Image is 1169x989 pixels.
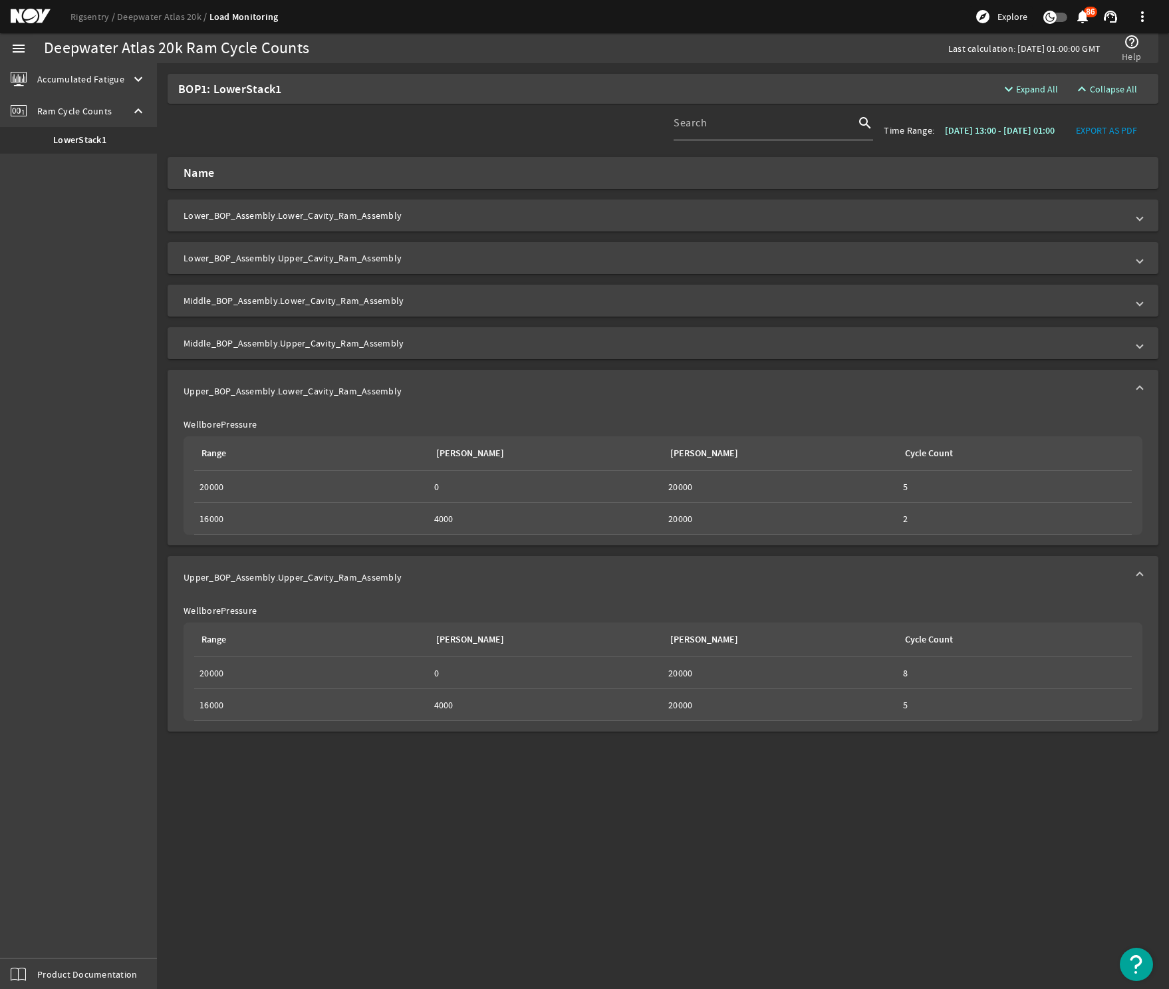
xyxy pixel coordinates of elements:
div: 20000 [199,666,424,680]
mat-panel-title: Upper_BOP_Assembly.Lower_Cavity_Ram_Assembly [184,384,1126,398]
mat-panel-title: Lower_BOP_Assembly.Upper_Cavity_Ram_Assembly [184,251,1126,265]
div: 20000 [668,480,892,494]
div: WellborePressure [184,599,1142,623]
input: Search [674,120,854,136]
div: Range [199,633,418,647]
button: Open Resource Center [1120,948,1153,981]
span: Accumulated Fatigue [37,72,124,86]
i: search [857,115,873,131]
button: Explore [970,6,1033,27]
div: [PERSON_NAME] [436,633,504,647]
div: 20000 [668,512,892,525]
div: 0 [434,666,658,680]
div: 16000 [199,698,424,712]
mat-icon: support_agent [1103,9,1118,25]
div: Cycle Count [903,633,1122,647]
button: EXPORT AS PDF [1065,118,1148,142]
mat-icon: explore [975,9,991,25]
mat-expansion-panel-header: Upper_BOP_Assembly.Upper_Cavity_Ram_Assembly [168,556,1158,599]
span: Product Documentation [37,968,137,981]
button: more_vert [1126,1,1158,33]
a: Deepwater Atlas 20k [117,11,209,23]
mat-panel-title: Name [184,166,1126,180]
div: Range [199,446,418,461]
mat-expansion-panel-header: Lower_BOP_Assembly.Lower_Cavity_Ram_Assembly [168,200,1158,231]
div: 20000 [668,666,892,680]
mat-icon: menu [11,41,27,57]
div: [PERSON_NAME] [668,633,887,647]
mat-icon: help_outline [1124,34,1140,50]
button: Collapse All [1069,77,1142,101]
mat-icon: expand_less [1074,81,1085,97]
mat-expansion-panel-header: Middle_BOP_Assembly.Upper_Cavity_Ram_Assembly [168,327,1158,359]
mat-expansion-panel-header: Middle_BOP_Assembly.Lower_Cavity_Ram_Assembly [168,285,1158,317]
div: Cycle Count [905,446,953,461]
div: [PERSON_NAME] [434,446,653,461]
mat-panel-title: Middle_BOP_Assembly.Upper_Cavity_Ram_Assembly [184,337,1126,350]
mat-icon: expand_more [1001,81,1011,97]
div: [PERSON_NAME] [670,446,738,461]
span: Explore [997,10,1027,23]
div: BOP1: LowerStack1 [178,74,378,104]
div: [PERSON_NAME] [434,633,653,647]
div: Cycle Count [903,446,1122,461]
div: Time Range: [884,124,934,137]
div: Upper_BOP_Assembly.Lower_Cavity_Ram_Assembly [168,412,1158,545]
div: [PERSON_NAME] [670,633,738,647]
a: Load Monitoring [209,11,279,23]
mat-icon: keyboard_arrow_down [130,71,146,87]
div: 16000 [199,512,424,525]
button: [DATE] 13:00 - [DATE] 01:00 [934,118,1065,142]
div: 8 [903,666,1127,680]
span: Expand All [1016,82,1058,96]
div: Cycle Count [905,633,953,647]
mat-label: Search [674,116,707,130]
div: 4000 [434,698,658,712]
div: 2 [903,512,1127,525]
mat-panel-title: Lower_BOP_Assembly.Lower_Cavity_Ram_Assembly [184,209,1126,222]
mat-panel-title: Upper_BOP_Assembly.Upper_Cavity_Ram_Assembly [184,571,1126,584]
div: 4000 [434,512,658,525]
span: EXPORT AS PDF [1076,124,1137,137]
mat-icon: keyboard_arrow_up [130,103,146,119]
div: [PERSON_NAME] [668,446,887,461]
b: [DATE] 13:00 - [DATE] 01:00 [945,124,1055,137]
div: 20000 [199,480,424,494]
mat-icon: notifications [1075,9,1091,25]
div: Range [201,446,226,461]
mat-panel-title: Middle_BOP_Assembly.Lower_Cavity_Ram_Assembly [184,294,1126,307]
div: Upper_BOP_Assembly.Upper_Cavity_Ram_Assembly [168,599,1158,732]
a: Rigsentry [70,11,117,23]
div: 0 [434,480,658,494]
span: Ram Cycle Counts [37,104,112,118]
mat-expansion-panel-header: Lower_BOP_Assembly.Upper_Cavity_Ram_Assembly [168,242,1158,274]
div: 5 [903,698,1127,712]
b: LowerStack1 [53,134,106,147]
div: [PERSON_NAME] [436,446,504,461]
button: 86 [1075,10,1089,24]
button: Expand All [995,77,1064,101]
div: 5 [903,480,1127,494]
div: Last calculation: [DATE] 01:00:00 GMT [948,42,1101,55]
div: Deepwater Atlas 20k Ram Cycle Counts [44,42,309,55]
div: Range [201,633,226,647]
span: Help [1122,50,1141,63]
div: 20000 [668,698,892,712]
div: WellborePressure [184,412,1142,436]
mat-expansion-panel-header: Upper_BOP_Assembly.Lower_Cavity_Ram_Assembly [168,370,1158,412]
mat-expansion-panel-header: Name [168,157,1158,189]
span: Collapse All [1090,82,1137,96]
